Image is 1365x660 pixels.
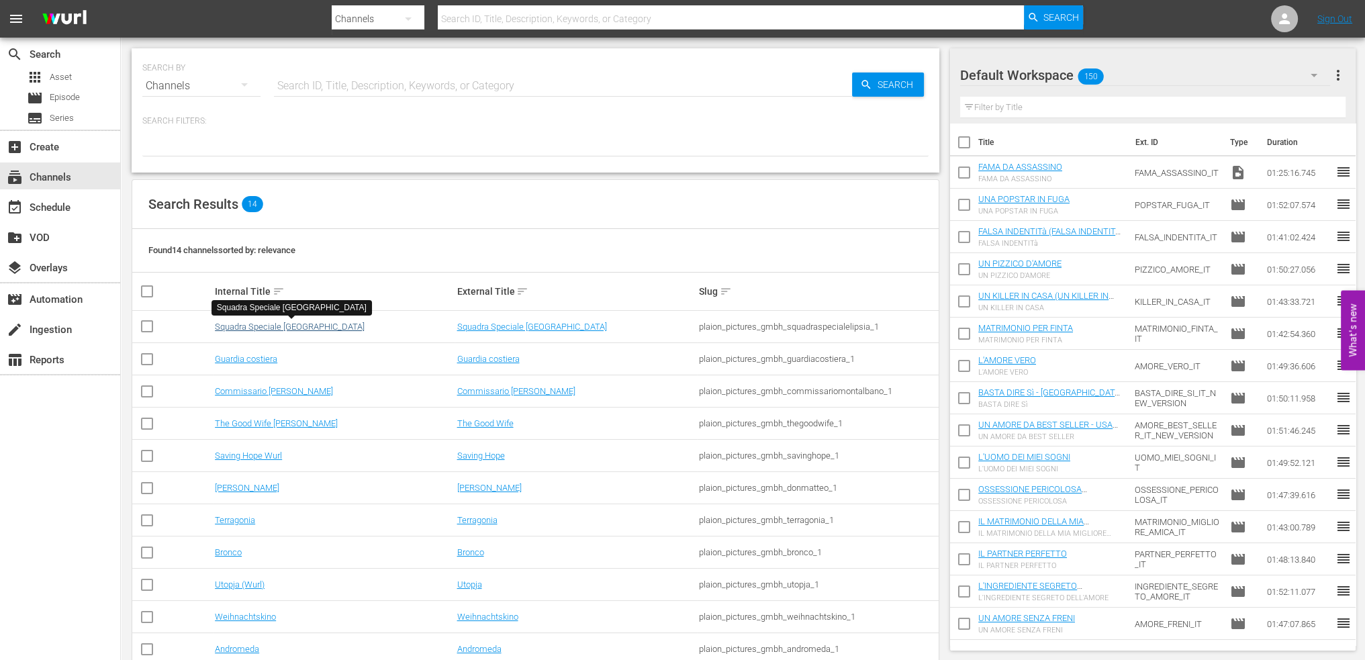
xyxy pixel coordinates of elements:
span: reorder [1335,228,1352,244]
span: reorder [1335,454,1352,470]
a: IL MATRIMONIO DELLA MIA MIGLIORE AMICA [978,516,1089,536]
td: 01:43:00.789 [1262,511,1335,543]
a: Utopja (Wurl) [215,579,265,590]
span: 150 [1078,62,1104,91]
div: IL PARTNER PERFETTO [978,561,1067,570]
a: Commissario [PERSON_NAME] [457,386,575,396]
a: [PERSON_NAME] [457,483,521,493]
span: reorder [1335,551,1352,567]
button: Open Feedback Widget [1341,290,1365,370]
span: Found 14 channels sorted by: relevance [148,245,295,255]
div: plaion_pictures_gmbh_utopja_1 [699,579,937,590]
div: External Title [457,283,694,299]
div: Slug [699,283,937,299]
span: Series [27,110,43,126]
img: ans4CAIJ8jUAAAAAAAAAAAAAAAAAAAAAAAAgQb4GAAAAAAAAAAAAAAAAAAAAAAAAJMjXAAAAAAAAAAAAAAAAAAAAAAAAgAT5G... [32,3,97,35]
div: BASTA DIRE Sì [978,400,1124,409]
div: Default Workspace [960,56,1330,94]
span: Ingestion [7,322,23,338]
span: Schedule [7,199,23,216]
div: plaion_pictures_gmbh_andromeda_1 [699,644,937,654]
span: Search [1043,5,1079,30]
a: Terragonia [457,515,497,525]
div: plaion_pictures_gmbh_squadraspecialelipsia_1 [699,322,937,332]
span: Episode [1230,261,1246,277]
span: Episode [1230,422,1246,438]
td: 01:51:46.245 [1262,414,1335,446]
a: UN KILLER IN CASA (UN KILLER IN CASA - 2 min adv) [978,291,1114,311]
div: plaion_pictures_gmbh_thegoodwife_1 [699,418,937,428]
td: 01:52:07.574 [1262,189,1335,221]
div: Squadra Speciale [GEOGRAPHIC_DATA] [217,302,367,314]
td: 01:49:36.606 [1262,350,1335,382]
td: MATRIMONIO_FINTA_IT [1129,318,1225,350]
span: reorder [1335,293,1352,309]
span: Video [1230,164,1246,181]
a: OSSESSIONE PERICOLOSA (OSSESSIONE PERICOLOSA -2 min adv) [978,484,1111,514]
span: Series [50,111,74,125]
td: KILLER_IN_CASA_IT [1129,285,1225,318]
th: Title [978,124,1127,161]
div: plaion_pictures_gmbh_commissariomontalbano_1 [699,386,937,396]
div: MATRIMONIO PER FINTA [978,336,1073,344]
span: Asset [50,70,72,84]
div: plaion_pictures_gmbh_weihnachtskino_1 [699,612,937,622]
a: Sign Out [1317,13,1352,24]
td: POPSTAR_FUGA_IT [1129,189,1225,221]
td: 01:52:11.077 [1262,575,1335,608]
td: 01:47:39.616 [1262,479,1335,511]
span: Episode [1230,358,1246,374]
a: UN AMORE SENZA FRENI [978,613,1075,623]
td: AMORE_VERO_IT [1129,350,1225,382]
th: Ext. ID [1127,124,1222,161]
td: 01:43:33.721 [1262,285,1335,318]
span: Episode [1230,293,1246,310]
a: UN AMORE DA BEST SELLER - USA QUESTO [978,420,1118,440]
a: FALSA INDENTITà (FALSA INDENTITà - 2 min adv) [978,226,1121,246]
div: OSSESSIONE PERICOLOSA [978,497,1124,506]
a: BASTA DIRE Sì - [GEOGRAPHIC_DATA] QUESTO [978,387,1122,408]
span: reorder [1335,164,1352,180]
span: Search [7,46,23,62]
td: MATRIMONIO_MIGLIORE_AMICA_IT [1129,511,1225,543]
div: UN KILLER IN CASA [978,303,1124,312]
div: L'INGREDIENTE SEGRETO DELL'AMORE [978,594,1124,602]
span: Channels [7,169,23,185]
td: FAMA_ASSASSINO_IT [1129,156,1225,189]
span: reorder [1335,583,1352,599]
span: Episode [27,90,43,106]
a: Guardia costiera [457,354,519,364]
td: INGREDIENTE_SEGRETO_AMORE_IT [1129,575,1225,608]
span: sort [720,285,732,297]
span: reorder [1335,196,1352,212]
span: reorder [1335,357,1352,373]
a: UN PIZZICO D'AMORE [978,258,1062,269]
a: UNA POPSTAR IN FUGA [978,194,1070,204]
a: [PERSON_NAME] [215,483,279,493]
td: 01:47:07.865 [1262,608,1335,640]
span: Episode [1230,197,1246,213]
span: menu [8,11,24,27]
td: 01:50:11.958 [1262,382,1335,414]
span: reorder [1335,422,1352,438]
td: AMORE_FRENI_IT [1129,608,1225,640]
div: UN PIZZICO D'AMORE [978,271,1062,280]
a: Weihnachtskino [215,612,276,622]
div: plaion_pictures_gmbh_bronco_1 [699,547,937,557]
td: UOMO_MIEI_SOGNI_IT [1129,446,1225,479]
span: Automation [7,291,23,308]
td: OSSESSIONE_PERICOLOSA_IT [1129,479,1225,511]
a: Commissario [PERSON_NAME] [215,386,333,396]
td: FALSA_INDENTITA_IT [1129,221,1225,253]
div: UNA POPSTAR IN FUGA [978,207,1070,216]
span: Episode [50,91,80,104]
div: Internal Title [215,283,453,299]
span: Episode [1230,519,1246,535]
span: Episode [1230,616,1246,632]
span: Overlays [7,260,23,276]
span: reorder [1335,615,1352,631]
span: Search [872,73,924,97]
div: plaion_pictures_gmbh_savinghope_1 [699,451,937,461]
button: Search [1024,5,1083,30]
a: L'INGREDIENTE SEGRETO DELL'AMORE [978,581,1082,601]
